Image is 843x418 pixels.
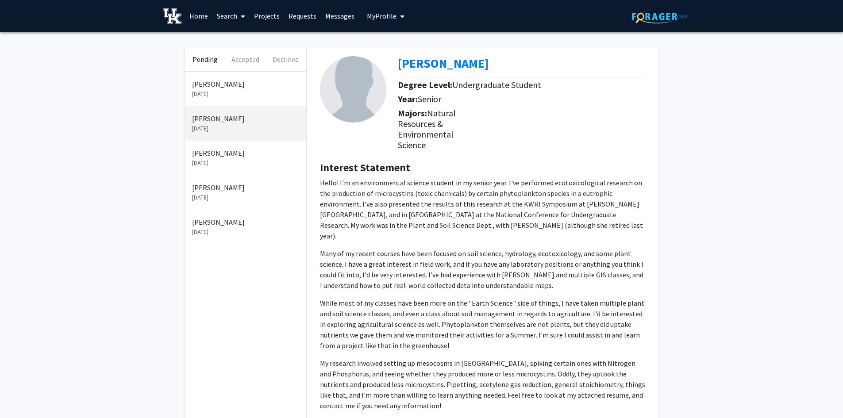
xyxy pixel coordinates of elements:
[398,79,452,90] b: Degree Level:
[7,378,38,411] iframe: Chat
[192,89,299,99] p: [DATE]
[320,56,386,123] img: Profile Picture
[320,358,645,411] p: My research involved setting up mesocosms in [GEOGRAPHIC_DATA], spiking certain ones with Nitroge...
[418,93,441,104] span: Senior
[192,158,299,168] p: [DATE]
[398,93,418,104] b: Year:
[320,298,645,351] p: While most of my classes have been more on the "Earth Science" side of things, I have taken multi...
[398,55,489,71] b: [PERSON_NAME]
[192,148,299,158] p: [PERSON_NAME]
[398,107,427,119] b: Majors:
[320,248,645,291] p: Many of my recent courses have been focused on soil science, hydrology, ecotoxicology, and some p...
[192,182,299,193] p: [PERSON_NAME]
[284,0,321,31] a: Requests
[398,55,489,71] a: Opens in a new tab
[192,217,299,227] p: [PERSON_NAME]
[192,193,299,202] p: [DATE]
[320,161,410,174] b: Interest Statement
[192,124,299,133] p: [DATE]
[185,0,212,31] a: Home
[452,79,541,90] span: Undergraduate Student
[192,113,299,124] p: [PERSON_NAME]
[212,0,250,31] a: Search
[163,8,182,24] img: University of Kentucky Logo
[192,227,299,237] p: [DATE]
[250,0,284,31] a: Projects
[321,0,359,31] a: Messages
[367,12,396,20] span: My Profile
[266,47,306,71] button: Declined
[185,47,225,71] button: Pending
[398,107,456,150] span: Natural Resources & Environmental Science
[320,177,645,241] p: Hello! I'm an environmental science student in my senior year. I've performed ecotoxicological re...
[225,47,266,71] button: Accepted
[632,10,687,23] img: ForagerOne Logo
[192,79,299,89] p: [PERSON_NAME]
